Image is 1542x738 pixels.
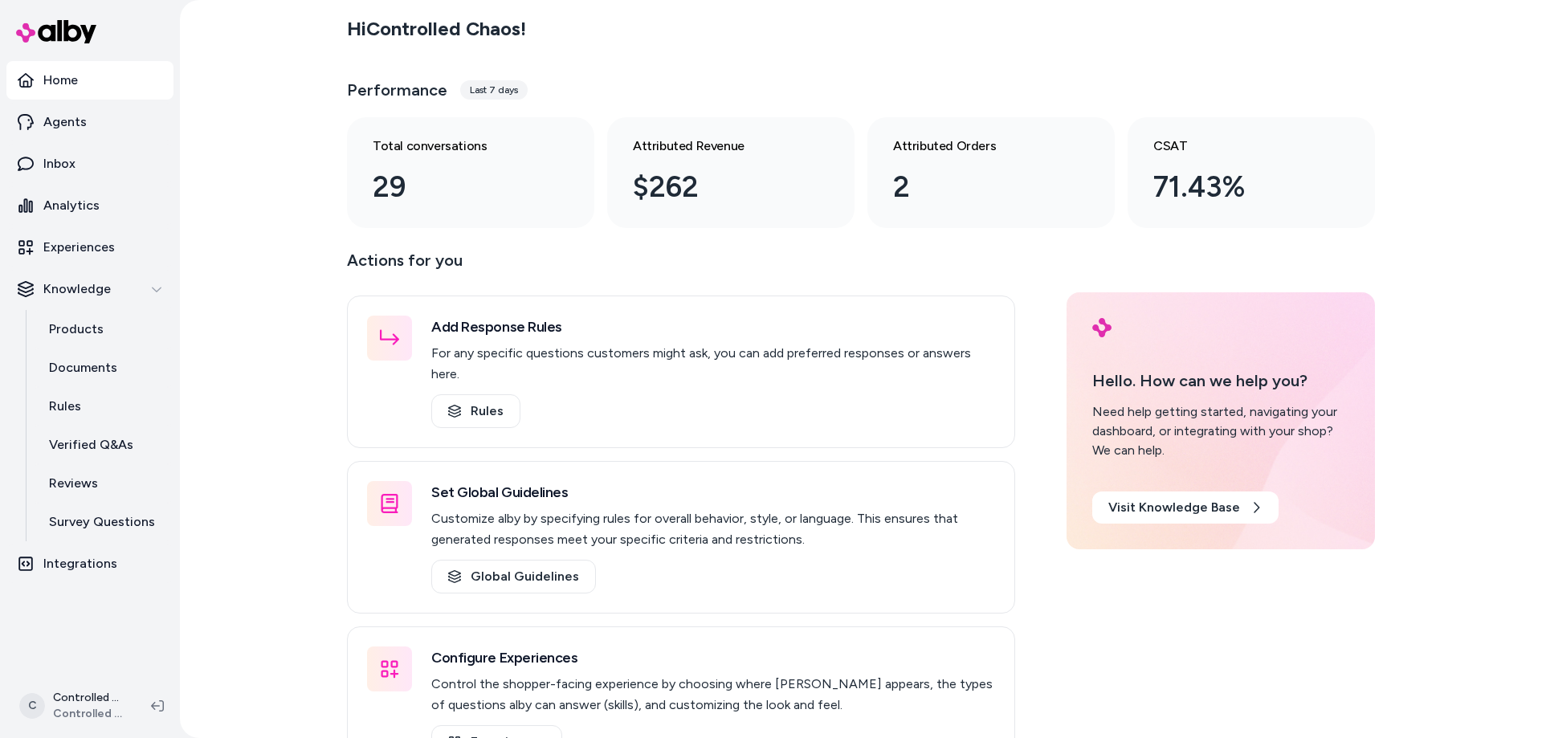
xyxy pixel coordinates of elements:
span: C [19,693,45,719]
p: Products [49,320,104,339]
img: alby Logo [1092,318,1112,337]
p: Agents [43,112,87,132]
p: Documents [49,358,117,377]
h3: Performance [347,79,447,101]
h3: Set Global Guidelines [431,481,995,504]
p: Experiences [43,238,115,257]
a: Attributed Orders 2 [867,117,1115,228]
h2: Hi Controlled Chaos ! [347,17,526,41]
p: Controlled Chaos Shopify [53,690,125,706]
button: Knowledge [6,270,173,308]
a: Home [6,61,173,100]
h3: CSAT [1153,137,1324,156]
p: Reviews [49,474,98,493]
p: Verified Q&As [49,435,133,455]
h3: Attributed Orders [893,137,1063,156]
h3: Attributed Revenue [633,137,803,156]
p: Customize alby by specifying rules for overall behavior, style, or language. This ensures that ge... [431,508,995,550]
a: Visit Knowledge Base [1092,491,1279,524]
a: Attributed Revenue $262 [607,117,855,228]
a: Rules [33,387,173,426]
div: $262 [633,165,803,209]
p: Hello. How can we help you? [1092,369,1349,393]
p: Survey Questions [49,512,155,532]
a: Analytics [6,186,173,225]
div: Need help getting started, navigating your dashboard, or integrating with your shop? We can help. [1092,402,1349,460]
a: Verified Q&As [33,426,173,464]
p: Control the shopper-facing experience by choosing where [PERSON_NAME] appears, the types of quest... [431,674,995,716]
p: Inbox [43,154,75,173]
a: Integrations [6,544,173,583]
a: Experiences [6,228,173,267]
div: 29 [373,165,543,209]
a: CSAT 71.43% [1128,117,1375,228]
a: Survey Questions [33,503,173,541]
p: Actions for you [347,247,1015,286]
p: Home [43,71,78,90]
a: Agents [6,103,173,141]
p: Integrations [43,554,117,573]
h3: Add Response Rules [431,316,995,338]
span: Controlled Chaos [53,706,125,722]
div: 2 [893,165,1063,209]
p: Knowledge [43,279,111,299]
div: Last 7 days [460,80,528,100]
a: Global Guidelines [431,560,596,593]
div: 71.43% [1153,165,1324,209]
h3: Total conversations [373,137,543,156]
p: For any specific questions customers might ask, you can add preferred responses or answers here. [431,343,995,385]
a: Reviews [33,464,173,503]
a: Inbox [6,145,173,183]
p: Rules [49,397,81,416]
a: Total conversations 29 [347,117,594,228]
button: CControlled Chaos ShopifyControlled Chaos [10,680,138,732]
a: Rules [431,394,520,428]
h3: Configure Experiences [431,646,995,669]
img: alby Logo [16,20,96,43]
p: Analytics [43,196,100,215]
a: Documents [33,349,173,387]
a: Products [33,310,173,349]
